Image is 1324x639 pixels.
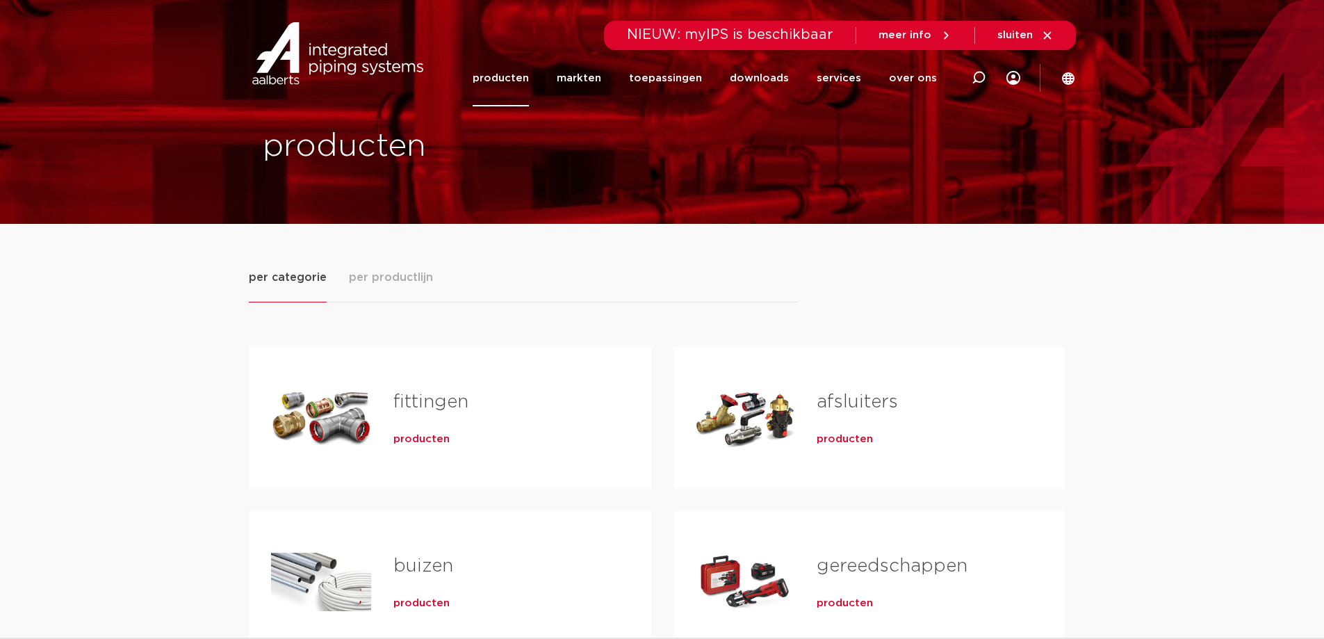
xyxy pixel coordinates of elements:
[817,557,967,575] a: gereedschappen
[817,393,898,411] a: afsluiters
[393,597,450,610] a: producten
[997,30,1033,40] span: sluiten
[557,50,601,106] a: markten
[817,50,861,106] a: services
[473,50,937,106] nav: Menu
[889,50,937,106] a: over ons
[393,432,450,446] a: producten
[627,28,833,42] span: NIEUW: myIPS is beschikbaar
[249,269,327,286] span: per categorie
[393,393,468,411] a: fittingen
[473,50,529,106] a: producten
[730,50,789,106] a: downloads
[1006,50,1020,106] div: my IPS
[878,29,952,42] a: meer info
[817,432,873,446] a: producten
[997,29,1054,42] a: sluiten
[349,269,433,286] span: per productlijn
[817,597,873,610] a: producten
[393,557,453,575] a: buizen
[263,124,655,169] h1: producten
[878,30,931,40] span: meer info
[629,50,702,106] a: toepassingen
